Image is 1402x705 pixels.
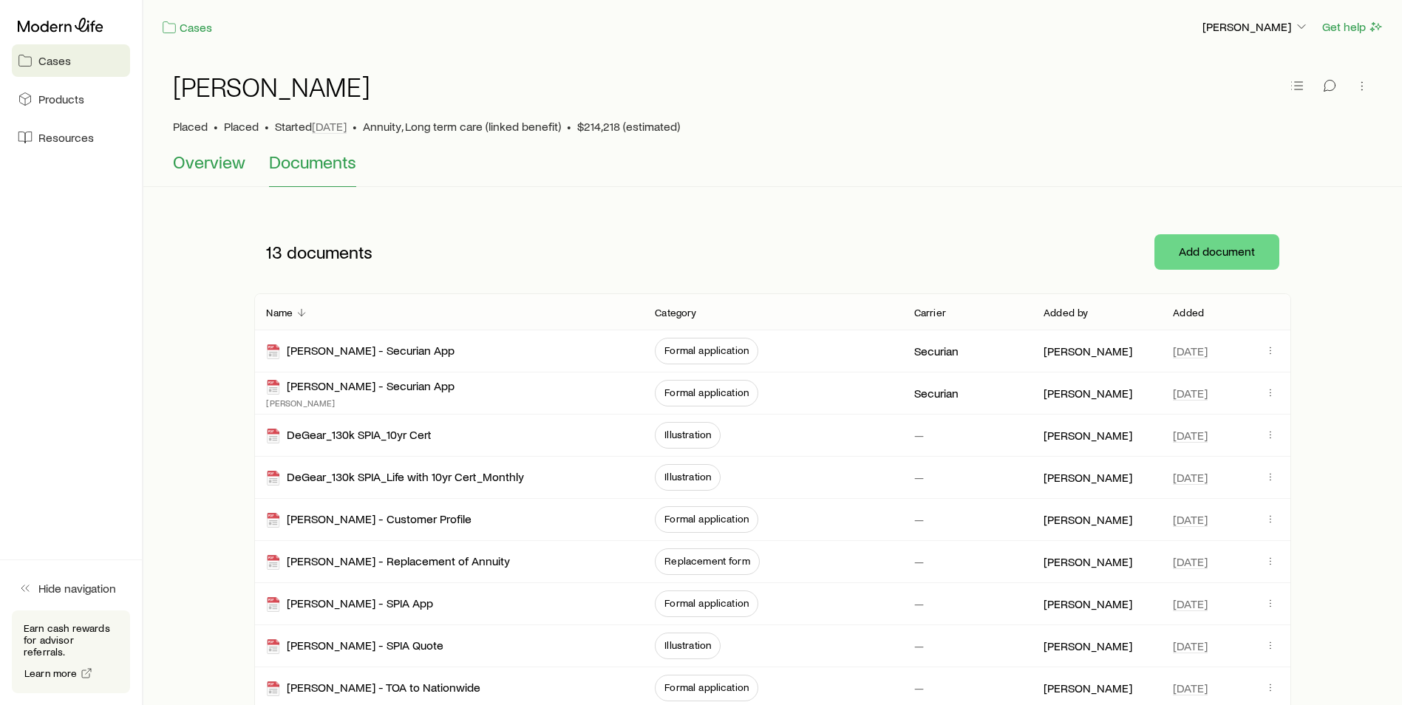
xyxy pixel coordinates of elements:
[353,119,357,134] span: •
[1173,386,1208,401] span: [DATE]
[1044,386,1132,401] p: [PERSON_NAME]
[567,119,571,134] span: •
[1044,596,1132,611] p: [PERSON_NAME]
[173,119,208,134] p: Placed
[1044,512,1132,527] p: [PERSON_NAME]
[266,638,443,655] div: [PERSON_NAME] - SPIA Quote
[266,343,455,360] div: [PERSON_NAME] - Securian App
[363,119,561,134] span: Annuity, Long term care (linked benefit)
[38,53,71,68] span: Cases
[914,512,924,527] p: —
[577,119,680,134] span: $214,218 (estimated)
[38,130,94,145] span: Resources
[1044,344,1132,358] p: [PERSON_NAME]
[266,596,433,613] div: [PERSON_NAME] - SPIA App
[1044,428,1132,443] p: [PERSON_NAME]
[1173,512,1208,527] span: [DATE]
[914,554,924,569] p: —
[12,610,130,693] div: Earn cash rewards for advisor referrals.Learn more
[275,119,347,134] p: Started
[161,19,213,36] a: Cases
[12,83,130,115] a: Products
[664,429,711,440] span: Illustration
[664,386,749,398] span: Formal application
[655,307,696,319] p: Category
[266,511,472,528] div: [PERSON_NAME] - Customer Profile
[266,680,480,697] div: [PERSON_NAME] - TOA to Nationwide
[266,554,510,571] div: [PERSON_NAME] - Replacement of Annuity
[1154,234,1279,270] button: Add document
[173,72,370,101] h1: [PERSON_NAME]
[1173,554,1208,569] span: [DATE]
[1173,428,1208,443] span: [DATE]
[664,639,711,651] span: Illustration
[664,555,750,567] span: Replacement form
[1044,307,1088,319] p: Added by
[266,242,282,262] span: 13
[38,581,116,596] span: Hide navigation
[914,638,924,653] p: —
[266,469,524,486] div: DeGear_130k SPIA_Life with 10yr Cert_Monthly
[287,242,372,262] span: documents
[173,151,1372,187] div: Case details tabs
[1044,554,1132,569] p: [PERSON_NAME]
[1044,681,1132,695] p: [PERSON_NAME]
[914,307,946,319] p: Carrier
[664,513,749,525] span: Formal application
[265,119,269,134] span: •
[266,427,432,444] div: DeGear_130k SPIA_10yr Cert
[173,151,245,172] span: Overview
[269,151,356,172] span: Documents
[214,119,218,134] span: •
[24,622,118,658] p: Earn cash rewards for advisor referrals.
[1173,344,1208,358] span: [DATE]
[266,378,455,395] div: [PERSON_NAME] - Securian App
[914,344,959,358] p: Securian
[664,597,749,609] span: Formal application
[1173,681,1208,695] span: [DATE]
[664,681,749,693] span: Formal application
[1173,638,1208,653] span: [DATE]
[12,121,130,154] a: Resources
[1321,18,1384,35] button: Get help
[664,344,749,356] span: Formal application
[1044,470,1132,485] p: [PERSON_NAME]
[914,596,924,611] p: —
[12,572,130,604] button: Hide navigation
[664,471,711,483] span: Illustration
[266,307,293,319] p: Name
[914,428,924,443] p: —
[1173,470,1208,485] span: [DATE]
[224,119,259,134] span: Placed
[914,681,924,695] p: —
[266,397,455,409] p: [PERSON_NAME]
[1202,18,1310,36] button: [PERSON_NAME]
[1202,19,1309,34] p: [PERSON_NAME]
[38,92,84,106] span: Products
[312,119,347,134] span: [DATE]
[914,470,924,485] p: —
[1173,596,1208,611] span: [DATE]
[1044,638,1132,653] p: [PERSON_NAME]
[24,668,78,678] span: Learn more
[914,386,959,401] p: Securian
[1173,307,1204,319] p: Added
[12,44,130,77] a: Cases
